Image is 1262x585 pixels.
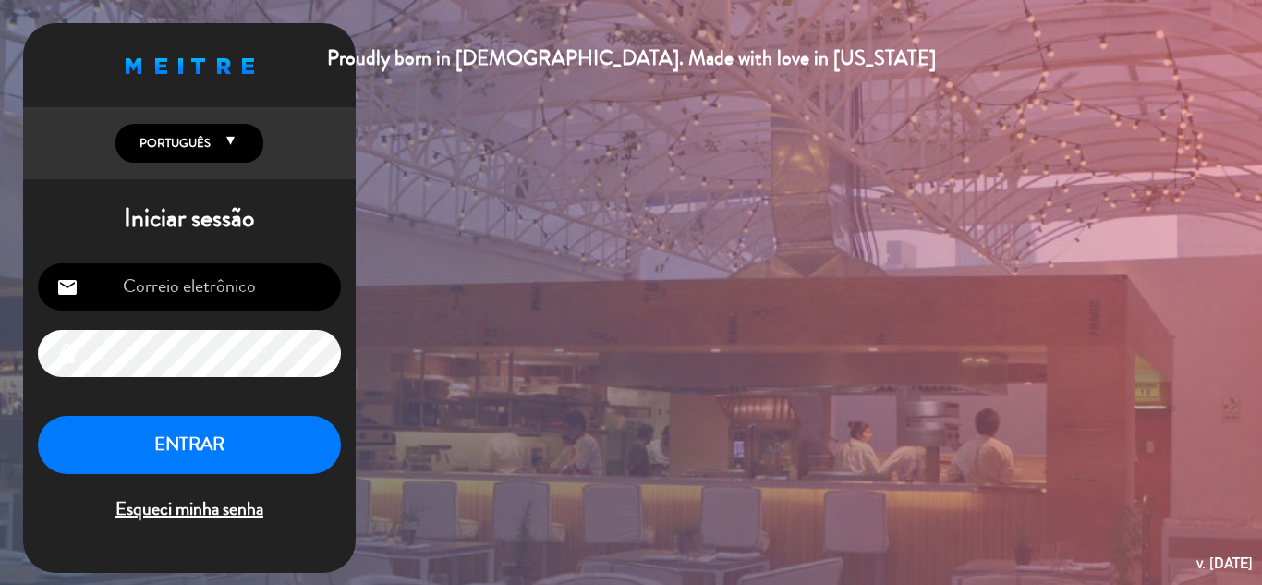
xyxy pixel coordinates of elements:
h1: Iniciar sessão [23,203,356,235]
input: Correio eletrônico [38,263,341,311]
div: v. [DATE] [1196,551,1253,576]
button: ENTRAR [38,416,341,474]
i: email [56,276,79,299]
span: Esqueci minha senha [38,494,341,525]
i: lock [56,343,79,365]
span: Português [135,134,211,152]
